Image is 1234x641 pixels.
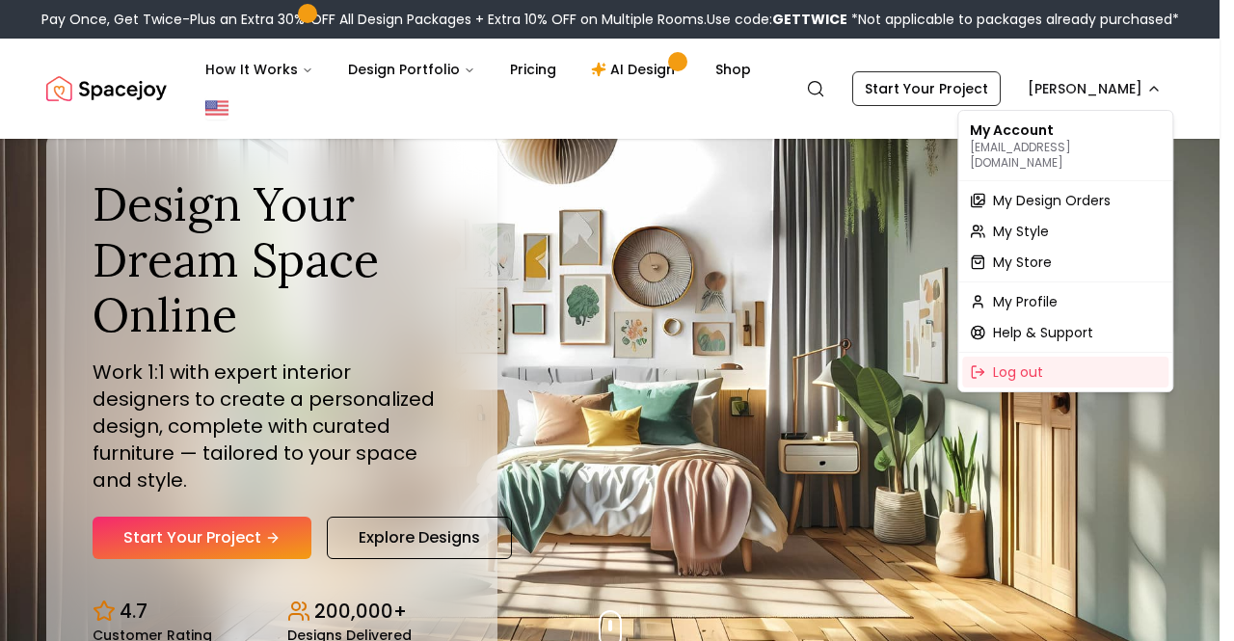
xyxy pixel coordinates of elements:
[993,222,1049,241] span: My Style
[962,286,1168,317] a: My Profile
[962,185,1168,216] a: My Design Orders
[993,323,1093,342] span: Help & Support
[970,140,1161,171] p: [EMAIL_ADDRESS][DOMAIN_NAME]
[993,191,1111,210] span: My Design Orders
[962,115,1168,176] div: My Account
[993,362,1043,382] span: Log out
[993,253,1052,272] span: My Store
[957,110,1173,392] div: [PERSON_NAME]
[993,292,1058,311] span: My Profile
[962,247,1168,278] a: My Store
[962,216,1168,247] a: My Style
[962,317,1168,348] a: Help & Support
